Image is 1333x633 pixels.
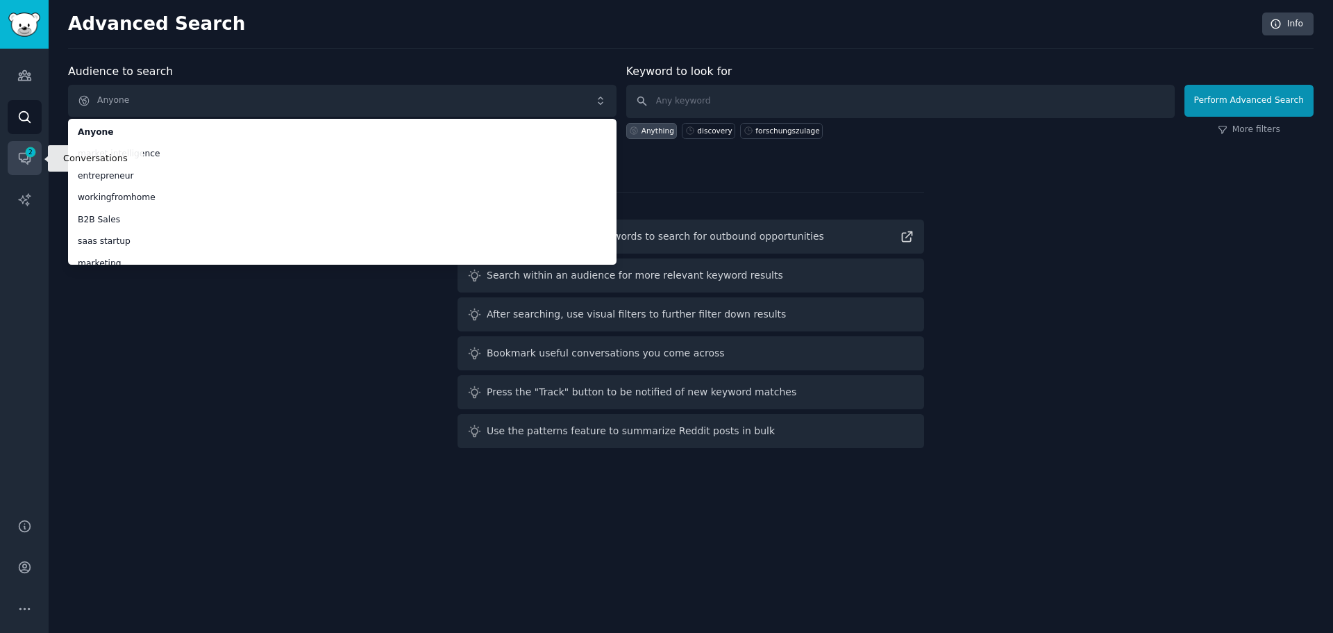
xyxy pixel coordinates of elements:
[68,13,1255,35] h2: Advanced Search
[68,85,617,117] button: Anyone
[68,65,173,78] label: Audience to search
[78,258,607,270] span: marketing
[1218,124,1280,136] a: More filters
[68,119,617,265] ul: Anyone
[487,307,786,322] div: After searching, use visual filters to further filter down results
[626,85,1175,118] input: Any keyword
[487,346,725,361] div: Bookmark useful conversations you come across
[642,126,674,135] div: Anything
[78,236,607,248] span: saas startup
[697,126,732,135] div: discovery
[24,147,37,157] span: 2
[78,214,607,227] span: B2B Sales
[8,141,42,175] a: 2
[1184,85,1314,117] button: Perform Advanced Search
[78,170,607,183] span: entrepreneur
[626,65,732,78] label: Keyword to look for
[487,385,796,400] div: Press the "Track" button to be notified of new keyword matches
[1262,13,1314,36] a: Info
[755,126,819,135] div: forschungszulage
[78,126,607,139] span: Anyone
[487,229,824,244] div: Read guide on helpful keywords to search for outbound opportunities
[487,268,783,283] div: Search within an audience for more relevant keyword results
[8,13,40,37] img: GummySearch logo
[487,424,775,438] div: Use the patterns feature to summarize Reddit posts in bulk
[78,192,607,204] span: workingfromhome
[78,148,607,161] span: market intelligence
